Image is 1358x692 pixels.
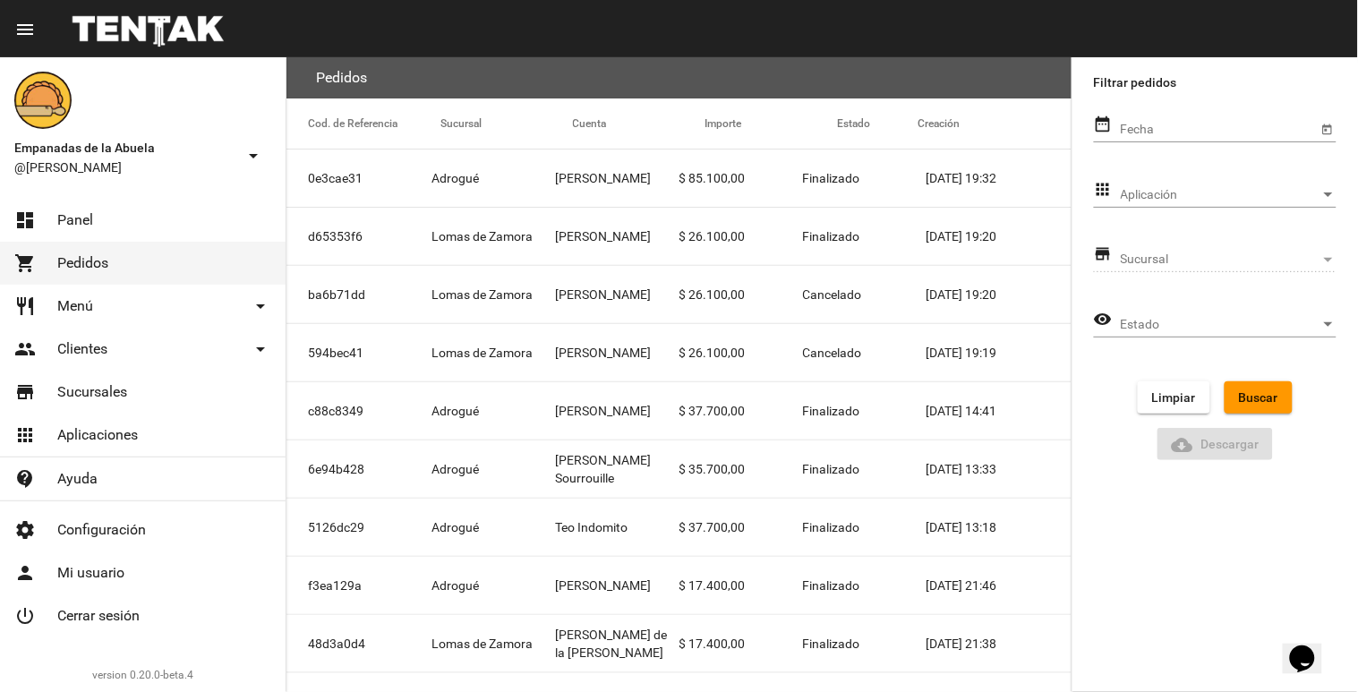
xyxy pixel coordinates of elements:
mat-cell: $ 17.400,00 [679,557,803,614]
span: Finalizado [803,169,860,187]
span: Adrogué [431,402,479,420]
mat-icon: store [14,381,36,403]
mat-icon: arrow_drop_down [243,145,264,167]
mat-cell: Teo Indomito [555,499,679,556]
mat-cell: 594bec41 [286,324,431,381]
mat-icon: power_settings_new [14,605,36,627]
span: Empanadas de la Abuela [14,137,235,158]
label: Filtrar pedidos [1094,72,1337,93]
mat-icon: apps [1094,179,1113,201]
mat-icon: restaurant [14,295,36,317]
mat-header-cell: Cod. de Referencia [286,98,440,149]
button: Limpiar [1138,381,1210,414]
mat-icon: date_range [1094,114,1113,135]
mat-cell: $ 17.400,00 [679,615,803,672]
mat-cell: $ 85.100,00 [679,150,803,207]
span: Finalizado [803,635,860,653]
button: Open calendar [1318,119,1337,138]
span: Descargar [1172,437,1260,451]
mat-cell: [DATE] 13:18 [927,499,1072,556]
span: Ayuda [57,470,98,488]
mat-cell: [DATE] 19:20 [927,266,1072,323]
mat-icon: apps [14,424,36,446]
mat-cell: [DATE] 13:33 [927,440,1072,498]
span: Adrogué [431,169,479,187]
span: Clientes [57,340,107,358]
span: Lomas de Zamora [431,344,533,362]
mat-cell: 0e3cae31 [286,150,431,207]
mat-cell: [DATE] 19:20 [927,208,1072,265]
mat-cell: [DATE] 21:38 [927,615,1072,672]
mat-cell: [PERSON_NAME] [555,557,679,614]
mat-cell: [PERSON_NAME] [555,208,679,265]
span: Finalizado [803,518,860,536]
mat-cell: [DATE] 19:19 [927,324,1072,381]
mat-cell: [DATE] 21:46 [927,557,1072,614]
mat-cell: c88c8349 [286,382,431,440]
mat-icon: contact_support [14,468,36,490]
span: Aplicaciones [57,426,138,444]
mat-icon: person [14,562,36,584]
div: version 0.20.0-beta.4 [14,666,271,684]
mat-cell: $ 26.100,00 [679,266,803,323]
mat-cell: $ 35.700,00 [679,440,803,498]
span: Adrogué [431,518,479,536]
mat-cell: [DATE] 14:41 [927,382,1072,440]
mat-header-cell: Creación [918,98,1072,149]
mat-icon: arrow_drop_down [250,295,271,317]
mat-cell: 48d3a0d4 [286,615,431,672]
mat-cell: $ 26.100,00 [679,208,803,265]
button: Descargar ReporteDescargar [1157,428,1274,460]
span: Adrogué [431,577,479,594]
flou-section-header: Pedidos [286,57,1072,98]
span: Buscar [1239,390,1278,405]
mat-header-cell: Sucursal [440,98,573,149]
span: Lomas de Zamora [431,635,533,653]
span: Limpiar [1152,390,1196,405]
span: Cancelado [803,286,862,303]
span: Panel [57,211,93,229]
mat-cell: [DATE] 19:32 [927,150,1072,207]
span: Cancelado [803,344,862,362]
mat-icon: people [14,338,36,360]
mat-icon: shopping_cart [14,252,36,274]
span: Lomas de Zamora [431,227,533,245]
span: Finalizado [803,577,860,594]
mat-icon: dashboard [14,209,36,231]
mat-icon: visibility [1094,309,1113,330]
mat-cell: [PERSON_NAME] Sourrouille [555,440,679,498]
span: Configuración [57,521,146,539]
mat-icon: store [1094,243,1113,265]
mat-cell: [PERSON_NAME] [555,266,679,323]
mat-header-cell: Estado [837,98,918,149]
mat-cell: [PERSON_NAME] [555,382,679,440]
mat-header-cell: Cuenta [573,98,705,149]
mat-cell: $ 26.100,00 [679,324,803,381]
span: Finalizado [803,402,860,420]
mat-cell: $ 37.700,00 [679,382,803,440]
mat-header-cell: Importe [705,98,837,149]
span: Sucursales [57,383,127,401]
mat-icon: settings [14,519,36,541]
span: Adrogué [431,460,479,478]
span: Cerrar sesión [57,607,140,625]
img: f0136945-ed32-4f7c-91e3-a375bc4bb2c5.png [14,72,72,129]
mat-cell: ba6b71dd [286,266,431,323]
mat-icon: menu [14,19,36,40]
iframe: chat widget [1283,620,1340,674]
span: Finalizado [803,227,860,245]
span: Estado [1121,318,1320,332]
span: Sucursal [1121,252,1320,267]
input: Fecha [1121,123,1318,137]
button: Buscar [1225,381,1293,414]
span: Finalizado [803,460,860,478]
span: @[PERSON_NAME] [14,158,235,176]
mat-select: Sucursal [1121,252,1337,267]
mat-cell: [PERSON_NAME] [555,324,679,381]
mat-icon: arrow_drop_down [250,338,271,360]
mat-cell: 5126dc29 [286,499,431,556]
span: Aplicación [1121,188,1320,202]
mat-icon: Descargar Reporte [1172,434,1193,456]
h3: Pedidos [316,65,367,90]
mat-select: Aplicación [1121,188,1337,202]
